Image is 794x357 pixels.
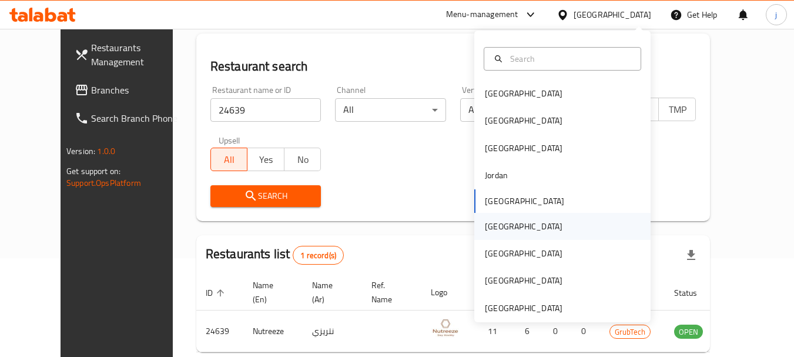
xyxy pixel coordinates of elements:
div: Menu-management [446,8,518,22]
div: Export file [677,241,705,269]
button: No [284,148,321,171]
span: Version: [66,144,95,159]
a: Search Branch Phone [65,104,193,132]
span: Yes [252,151,280,168]
img: Nutreeze [431,314,460,343]
div: [GEOGRAPHIC_DATA] [485,220,562,233]
span: Name (Ar) [312,278,348,306]
label: Upsell [219,136,240,144]
th: Logo [421,275,474,311]
button: Yes [247,148,284,171]
a: Support.OpsPlatform [66,175,141,191]
div: [GEOGRAPHIC_DATA] [574,8,651,21]
div: [GEOGRAPHIC_DATA] [485,142,562,155]
div: Jordan [485,169,508,182]
span: GrubTech [610,325,650,339]
div: [GEOGRAPHIC_DATA] [485,274,562,287]
button: Search [210,185,321,207]
table: enhanced table [196,275,767,352]
button: TMP [658,98,696,121]
td: نتريزي [303,311,362,352]
span: 1 record(s) [293,250,343,261]
span: Get support on: [66,164,120,179]
span: TMP [664,101,691,118]
div: [GEOGRAPHIC_DATA] [485,247,562,260]
input: Search [505,52,634,65]
span: Search [220,189,312,203]
h2: Restaurants list [206,245,344,265]
td: 11 [474,311,515,352]
div: All [335,98,446,122]
span: Ref. Name [371,278,407,306]
span: All [216,151,243,168]
span: OPEN [674,325,703,339]
span: Search Branch Phone [91,111,184,125]
td: Nutreeze [243,311,303,352]
span: Restaurants Management [91,41,184,69]
button: All [210,148,248,171]
div: [GEOGRAPHIC_DATA] [485,87,562,100]
td: 0 [544,311,572,352]
span: ID [206,286,228,300]
td: 0 [572,311,600,352]
a: Restaurants Management [65,34,193,76]
span: No [289,151,317,168]
span: j [775,8,777,21]
span: Status [674,286,712,300]
span: Branches [91,83,184,97]
div: All [460,98,571,122]
div: [GEOGRAPHIC_DATA] [485,302,562,315]
td: 24639 [196,311,243,352]
a: Branches [65,76,193,104]
div: [GEOGRAPHIC_DATA] [485,114,562,127]
input: Search for restaurant name or ID.. [210,98,321,122]
td: 6 [515,311,544,352]
h2: Restaurant search [210,58,696,75]
span: 1.0.0 [97,144,115,159]
span: Name (En) [253,278,289,306]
